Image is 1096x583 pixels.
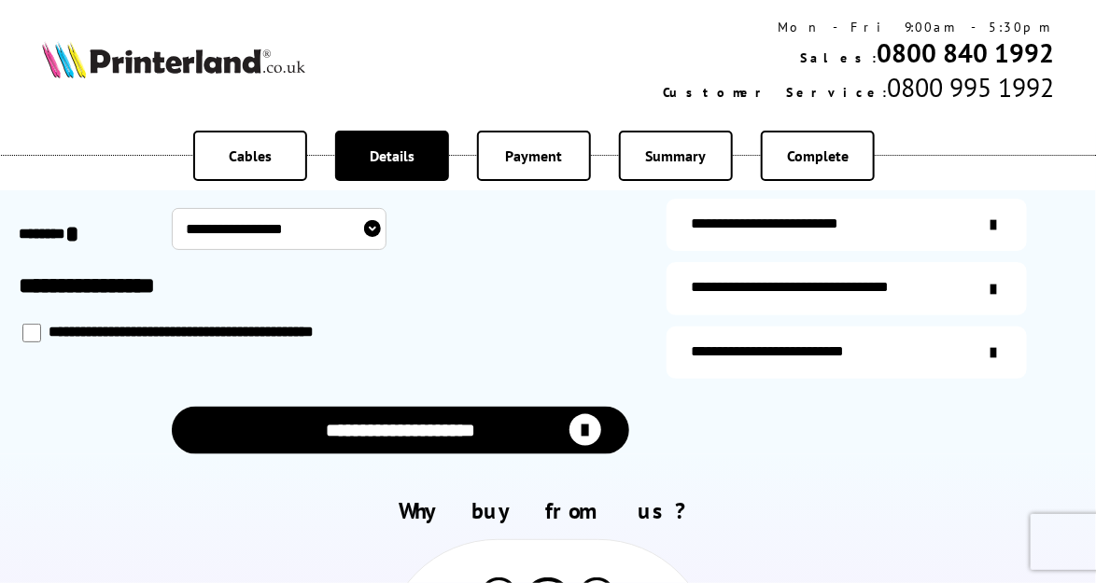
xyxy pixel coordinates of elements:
span: Cables [229,146,272,165]
img: Printerland Logo [42,41,305,78]
span: Customer Service: [663,84,887,101]
div: Mon - Fri 9:00am - 5:30pm [663,19,1054,35]
span: Summary [646,146,707,165]
a: 0800 840 1992 [877,35,1054,70]
h2: Why buy from us? [33,496,1063,525]
a: items-arrive [667,199,1027,252]
span: Sales: [800,49,877,66]
span: 0800 995 1992 [887,70,1054,104]
a: secure-website [667,326,1027,380]
span: Complete [787,146,849,165]
span: Payment [506,146,563,165]
a: additional-cables [667,262,1027,315]
span: Details [370,146,415,165]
